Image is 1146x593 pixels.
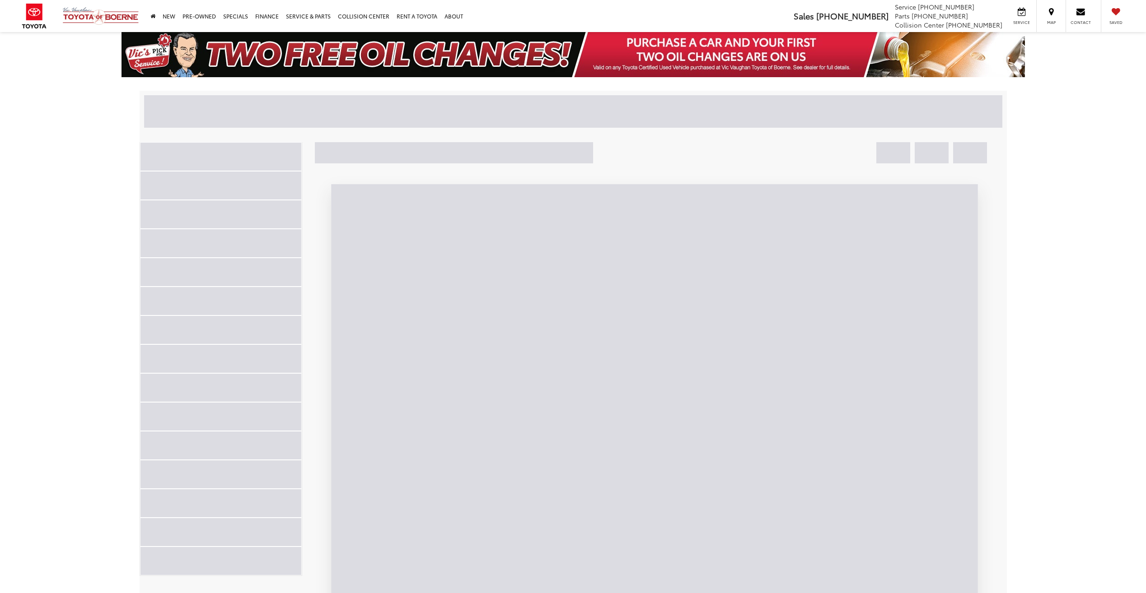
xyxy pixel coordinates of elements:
span: [PHONE_NUMBER] [946,20,1002,29]
span: [PHONE_NUMBER] [918,2,974,11]
span: [PHONE_NUMBER] [816,10,889,22]
span: [PHONE_NUMBER] [912,11,968,20]
span: Parts [895,11,910,20]
span: Service [1011,19,1032,25]
span: Sales [794,10,814,22]
span: Collision Center [895,20,944,29]
span: Saved [1106,19,1126,25]
span: Map [1041,19,1061,25]
img: Two Free Oil Change Vic Vaughan Toyota of Boerne Boerne TX [122,32,1025,77]
img: Vic Vaughan Toyota of Boerne [62,7,139,25]
span: Service [895,2,916,11]
span: Contact [1071,19,1091,25]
